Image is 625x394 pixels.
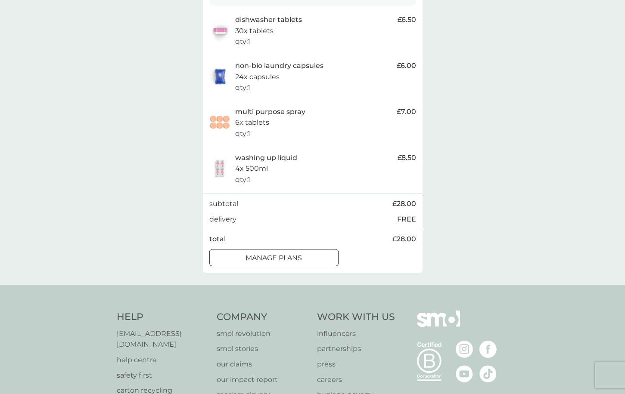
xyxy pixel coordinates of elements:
[392,198,416,209] span: £28.00
[317,311,395,324] h4: Work With Us
[217,374,308,385] a: our impact report
[235,117,269,128] p: 6x tablets
[209,198,238,209] p: subtotal
[117,370,208,381] a: safety first
[235,71,280,83] p: 24x capsules
[235,14,302,25] p: dishwasher tablets
[209,214,236,225] p: delivery
[417,311,460,340] img: smol
[479,341,497,358] img: visit the smol Facebook page
[235,163,268,174] p: 4x 500ml
[317,374,395,385] a: careers
[117,354,208,366] a: help centre
[217,328,308,339] a: smol revolution
[217,359,308,370] a: our claims
[235,128,250,139] p: qty : 1
[117,328,208,350] a: [EMAIL_ADDRESS][DOMAIN_NAME]
[209,234,226,245] p: total
[397,214,416,225] p: FREE
[317,343,395,354] a: partnerships
[217,343,308,354] a: smol stories
[235,82,250,93] p: qty : 1
[235,36,250,47] p: qty : 1
[117,311,208,324] h4: Help
[456,341,473,358] img: visit the smol Instagram page
[397,60,416,71] span: £6.00
[217,311,308,324] h4: Company
[456,365,473,382] img: visit the smol Youtube page
[397,106,416,117] span: £7.00
[479,365,497,382] img: visit the smol Tiktok page
[209,249,339,266] button: manage plans
[235,174,250,185] p: qty : 1
[392,234,416,245] span: £28.00
[235,25,274,37] p: 30x tablets
[235,106,305,117] p: multi purpose spray
[246,252,302,264] p: manage plans
[398,152,416,163] span: £8.50
[235,60,323,71] p: non-bio laundry capsules
[317,328,395,339] a: influencers
[317,359,395,370] a: press
[398,14,416,25] span: £6.50
[235,152,297,163] p: washing up liquid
